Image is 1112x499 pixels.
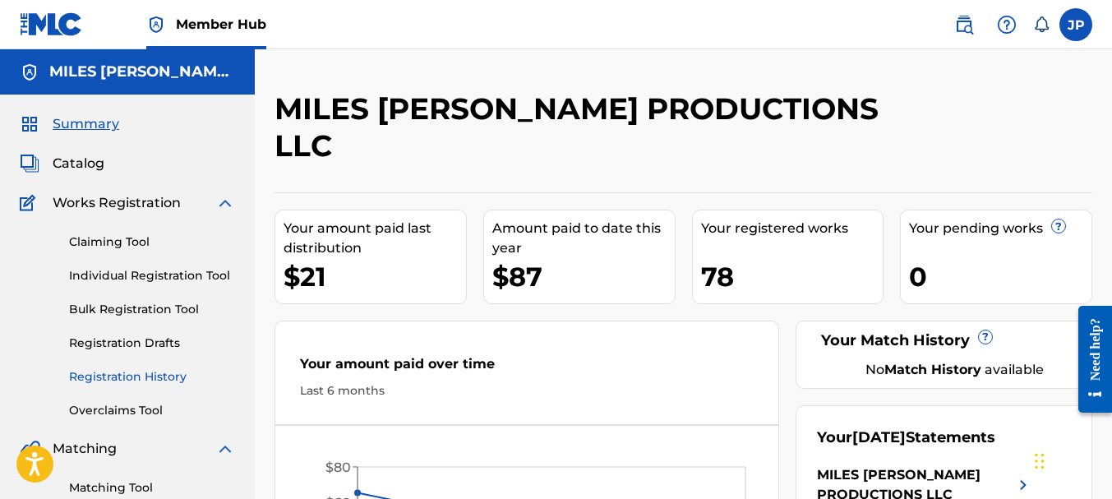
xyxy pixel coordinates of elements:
tspan: $80 [325,460,351,475]
a: SummarySummary [20,114,119,134]
div: $21 [284,258,466,295]
a: Overclaims Tool [69,402,235,419]
div: Your amount paid last distribution [284,219,466,258]
div: 78 [701,258,884,295]
a: Individual Registration Tool [69,267,235,284]
a: Claiming Tool [69,233,235,251]
a: Registration Drafts [69,335,235,352]
span: Matching [53,439,117,459]
a: CatalogCatalog [20,154,104,173]
a: Public Search [948,8,980,41]
img: search [954,15,974,35]
span: Member Hub [176,15,266,34]
div: Your Statements [817,427,995,449]
span: [DATE] [852,428,906,446]
div: Your pending works [909,219,1091,238]
img: Summary [20,114,39,134]
iframe: Resource Center [1066,293,1112,425]
img: expand [215,193,235,213]
div: Your Match History [817,330,1071,352]
img: Top Rightsholder [146,15,166,35]
span: Catalog [53,154,104,173]
img: help [997,15,1017,35]
h5: MILES PENA PRODUCTIONS LLC [49,62,235,81]
div: Notifications [1033,16,1050,33]
div: Your amount paid over time [300,354,754,382]
div: Amount paid to date this year [492,219,675,258]
a: Bulk Registration Tool [69,301,235,318]
img: Works Registration [20,193,41,213]
div: 0 [909,258,1091,295]
div: Help [990,8,1023,41]
div: Last 6 months [300,382,754,400]
div: $87 [492,258,675,295]
div: No available [837,360,1071,380]
div: Drag [1035,437,1045,486]
a: Registration History [69,368,235,386]
span: Works Registration [53,193,181,213]
span: ? [1052,219,1065,233]
img: Catalog [20,154,39,173]
span: Summary [53,114,119,134]
img: MLC Logo [20,12,83,36]
h2: MILES [PERSON_NAME] PRODUCTIONS LLC [275,90,904,164]
img: Accounts [20,62,39,82]
span: ? [979,330,992,344]
img: expand [215,439,235,459]
iframe: Chat Widget [1030,420,1112,499]
a: Matching Tool [69,479,235,497]
strong: Match History [884,362,981,377]
div: Your registered works [701,219,884,238]
div: User Menu [1059,8,1092,41]
img: Matching [20,439,40,459]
